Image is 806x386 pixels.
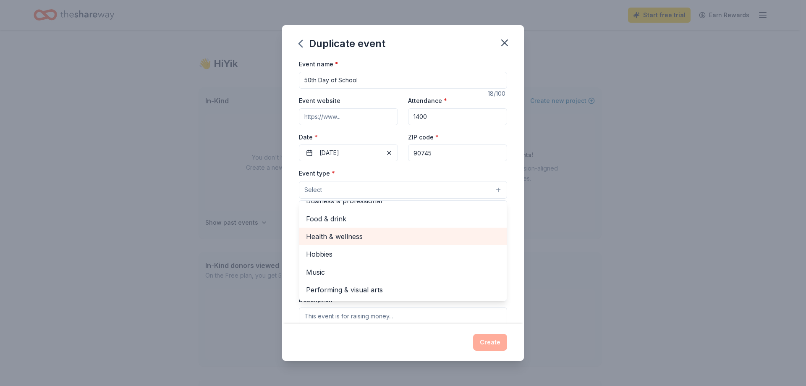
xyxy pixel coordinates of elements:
span: Performing & visual arts [306,284,500,295]
button: Select [299,181,507,199]
span: Hobbies [306,249,500,260]
span: Food & drink [306,213,500,224]
div: Select [299,200,507,301]
span: Health & wellness [306,231,500,242]
span: Select [304,185,322,195]
span: Business & professional [306,195,500,206]
span: Music [306,267,500,278]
